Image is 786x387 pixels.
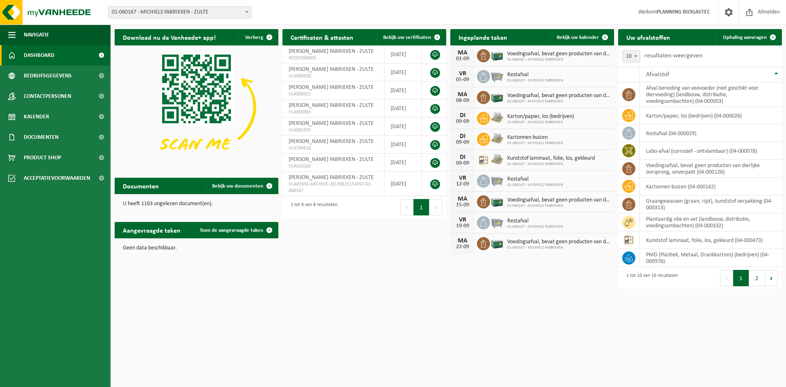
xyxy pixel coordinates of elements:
a: Bekijk uw kalender [550,29,613,45]
div: VR [454,70,471,77]
img: WB-2500-GAL-GY-01 [490,173,504,187]
span: 10 [623,51,640,62]
span: [PERSON_NAME] FABRIEKEN - ZULTE [289,138,374,145]
div: 09-09 [454,140,471,145]
span: [PERSON_NAME] FABRIEKEN - ZULTE [289,102,374,109]
td: [DATE] [384,154,422,172]
span: Voedingsafval, bevat geen producten van dierlijke oorsprong, onverpakt [507,51,610,57]
td: [DATE] [384,63,422,81]
h2: Documenten [115,178,167,194]
span: VLAREMA-ARCHIVE-20130625154357-01-060167 [289,181,378,194]
span: Karton/papier, los (bedrijven) [507,113,574,120]
span: Verberg [245,35,263,40]
div: 15-09 [454,202,471,208]
span: VLA901932 [289,127,378,134]
span: 01-060167 - MICHIELS FABRIEKEN [507,245,610,250]
button: 1 [413,199,429,215]
p: Geen data beschikbaar. [123,245,270,251]
h2: Uw afvalstoffen [618,29,678,45]
img: LP-PA-00000-WDN-11 [490,152,504,166]
span: 01-060167 - MICHIELS FABRIEKEN [507,120,574,125]
span: [PERSON_NAME] FABRIEKEN - ZULTE [289,48,374,54]
span: Bekijk uw certificaten [383,35,431,40]
div: VR [454,217,471,223]
span: Kartonnen buizen [507,134,563,141]
span: RED25000805 [289,55,378,61]
button: Verberg [239,29,278,45]
div: 05-09 [454,77,471,83]
span: 01-060167 - MICHIELS FABRIEKEN [507,78,563,83]
span: Toon de aangevraagde taken [200,228,263,233]
td: plantaardig olie en vet (landbouw, distributie, voedingsambachten) (04-000332) [640,213,782,231]
td: [DATE] [384,118,422,136]
td: [DATE] [384,81,422,100]
span: Voedingsafval, bevat geen producten van dierlijke oorsprong, onverpakt [507,239,610,245]
td: [DATE] [384,136,422,154]
span: Contactpersonen [24,86,71,106]
span: Bekijk uw kalender [557,35,599,40]
td: restafval (04-000029) [640,124,782,142]
p: U heeft 1163 ongelezen document(en). [123,201,270,207]
img: WB-2500-GAL-GY-01 [490,215,504,229]
span: 01-060167 - MICHIELS FABRIEKEN [507,183,563,188]
button: Previous [400,199,413,215]
td: afval bereiding van veevoeder (niet geschikt voor diervoeding) (landbouw, distributie, voedingsam... [640,82,782,107]
span: [PERSON_NAME] FABRIEKEN - ZULTE [289,174,374,181]
td: PMD (Plastiek, Metaal, Drankkartons) (bedrijven) (04-000978) [640,249,782,267]
td: kartonnen buizen (04-000162) [640,178,782,195]
div: 19-09 [454,223,471,229]
h2: Ingeplande taken [450,29,515,45]
span: Kalender [24,106,49,127]
span: Restafval [507,176,563,183]
button: Next [765,270,778,286]
div: DI [454,112,471,119]
span: VLA900365 [289,109,378,115]
div: 1 tot 8 van 8 resultaten [287,198,337,216]
button: Previous [720,270,733,286]
span: VLA706616 [289,145,378,152]
span: [PERSON_NAME] FABRIEKEN - ZULTE [289,84,374,91]
span: VLA900920 [289,73,378,79]
span: Product Shop [24,147,61,168]
a: Toon de aangevraagde taken [193,222,278,238]
span: Navigatie [24,25,49,45]
div: VR [454,175,471,181]
span: 01-060167 - MICHIELS FABRIEKEN [507,224,563,229]
img: PB-LB-0680-HPE-GN-01 [490,194,504,208]
div: MA [454,238,471,244]
span: Restafval [507,72,563,78]
img: PB-LB-0680-HPE-GN-01 [490,90,504,104]
span: Bekijk uw documenten [212,183,263,189]
span: Bedrijfsgegevens [24,66,72,86]
td: labo-afval (corrosief - ontvlambaar) (04-000078) [640,142,782,160]
div: 01-09 [454,56,471,62]
span: 01-060167 - MICHIELS FABRIEKEN [507,57,610,62]
a: Ophaling aanvragen [716,29,781,45]
button: 2 [749,270,765,286]
div: DI [454,133,471,140]
a: Bekijk uw certificaten [377,29,445,45]
h2: Certificaten & attesten [282,29,361,45]
div: 09-09 [454,161,471,166]
img: Download de VHEPlus App [115,45,278,168]
td: [DATE] [384,172,422,196]
button: Next [429,199,442,215]
img: WB-2500-GAL-GY-01 [490,69,504,83]
span: 01-060167 - MICHIELS FABRIEKEN [507,162,595,167]
span: Kunststof laminaat, folie, los, gekleurd [507,155,595,162]
span: VLA900921 [289,91,378,97]
h2: Aangevraagde taken [115,222,189,238]
div: 08-09 [454,98,471,104]
div: 12-09 [454,181,471,187]
h2: Download nu de Vanheede+ app! [115,29,224,45]
span: 01-060167 - MICHIELS FABRIEKEN - ZULTE [108,7,251,18]
div: 22-09 [454,244,471,250]
span: 01-060167 - MICHIELS FABRIEKEN - ZULTE [108,6,251,18]
img: PB-LB-0680-HPE-GN-01 [490,48,504,62]
span: Dashboard [24,45,54,66]
span: VLA610182 [289,163,378,170]
img: LP-PA-00000-WDN-11 [490,111,504,124]
div: 09-09 [454,119,471,124]
a: Bekijk uw documenten [206,178,278,194]
td: [DATE] [384,100,422,118]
